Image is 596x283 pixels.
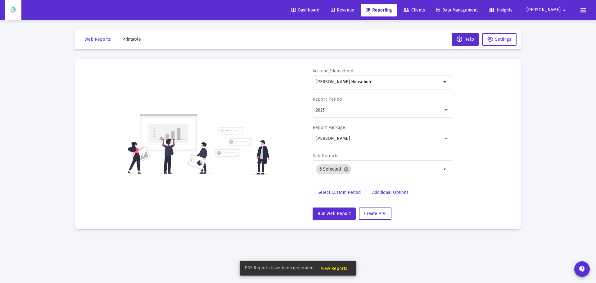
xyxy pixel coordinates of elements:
[316,136,350,141] span: [PERSON_NAME]
[404,7,425,13] span: Clients
[313,68,354,74] label: Account/Household
[79,33,116,46] button: Web Reports
[10,4,17,16] img: Dashboard
[126,113,212,175] img: reporting
[316,80,441,84] input: Search or select an account or household
[561,4,568,16] mat-icon: arrow_drop_down
[436,7,478,13] span: Data Management
[399,4,430,16] a: Clients
[372,190,409,195] span: Additional Options
[321,266,347,271] span: View Reports
[489,7,512,13] span: Insights
[441,166,449,173] mat-icon: arrow_drop_down
[364,211,386,216] span: Create PDF
[316,164,351,174] mat-chip: 6 Selected
[452,33,479,46] button: Help
[122,37,141,42] span: Printable
[326,4,359,16] a: Revenue
[291,7,319,13] span: Dashboard
[361,4,397,16] a: Reporting
[84,37,111,42] span: Web Reports
[495,37,511,42] span: Settings
[313,208,356,220] button: Run Web Report
[519,4,576,16] button: [PERSON_NAME]
[578,265,586,273] mat-icon: contact_support
[313,153,339,158] label: Sub Reports
[441,78,449,86] mat-icon: arrow_drop_down
[117,33,146,46] button: Printable
[484,4,517,16] a: Insights
[457,37,474,42] span: Help
[431,4,483,16] a: Data Management
[359,208,391,220] button: Create PDF
[366,7,392,13] span: Reporting
[316,163,441,176] mat-chip-list: Selection
[318,190,361,195] span: Select Custom Period
[287,4,324,16] a: Dashboard
[526,7,561,13] span: [PERSON_NAME]
[313,97,342,102] label: Report Period
[245,265,314,271] span: PDF Reports have been generated
[343,167,349,172] mat-icon: cancel
[331,7,354,13] span: Revenue
[316,262,352,274] button: View Reports
[318,211,351,216] span: Run Web Report
[316,107,325,113] span: 2025
[482,33,517,46] button: Settings
[215,127,270,175] img: reporting-alt
[313,125,345,130] label: Report Package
